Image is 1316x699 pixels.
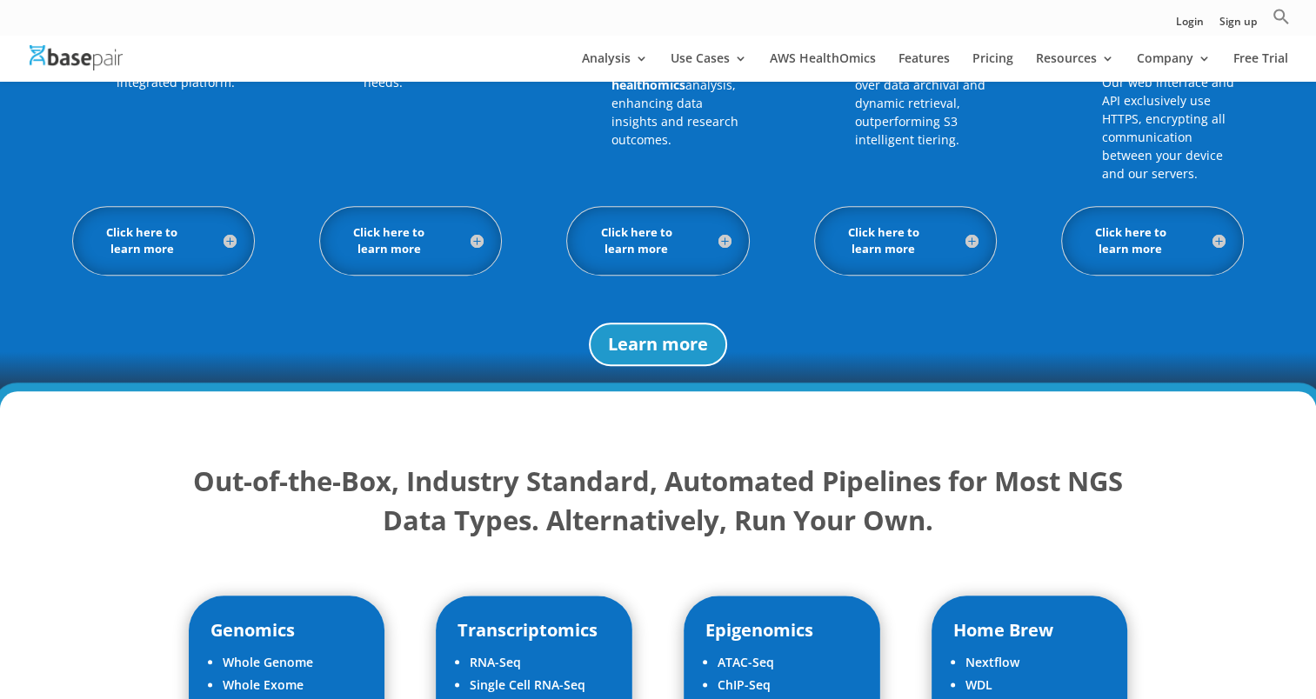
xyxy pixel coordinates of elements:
[1176,17,1204,35] a: Login
[718,674,858,696] li: ChIP-Seq
[705,618,813,642] span: Epigenomics
[1233,52,1288,82] a: Free Trial
[470,674,610,696] li: Single Cell RNA-Seq
[337,224,484,257] h5: Click here to learn more
[1273,8,1290,25] svg: Search
[1036,52,1114,82] a: Resources
[611,58,728,93] a: AWS healthomics
[30,45,123,70] img: Basepair
[718,651,858,674] li: ATAC-Seq
[965,674,1106,696] li: WDL
[1229,612,1295,678] iframe: Drift Widget Chat Controller
[193,463,1123,538] strong: Out-of-the-Box, Industry Standard, Automated Pipelines for Most NGS Data Types. Alternatively, Ru...
[972,52,1013,82] a: Pricing
[770,52,876,82] a: AWS HealthOmics
[671,52,747,82] a: Use Cases
[953,618,1053,642] span: Home Brew
[611,21,749,149] p: Utilize our interactive platform for comprehensive analysis, enhancing data insights and research...
[589,323,727,366] a: Learn more
[223,674,363,696] li: Whole Exome
[1079,224,1226,257] h5: Click here to learn more
[1219,17,1257,35] a: Sign up
[210,618,295,642] span: Genomics
[965,651,1106,674] li: Nextflow
[582,52,648,82] a: Analysis
[855,21,997,149] p: Save up to 80% on your monthly storage bill with fine-grain control over data archival and dynami...
[458,618,598,642] span: Transcriptomics
[1137,52,1211,82] a: Company
[90,224,237,257] h5: Click here to learn more
[470,651,610,674] li: RNA-Seq
[1273,8,1290,35] a: Search Icon Link
[585,224,731,257] h5: Click here to learn more
[832,224,979,257] h5: Click here to learn more
[223,651,363,674] li: Whole Genome
[898,52,950,82] a: Features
